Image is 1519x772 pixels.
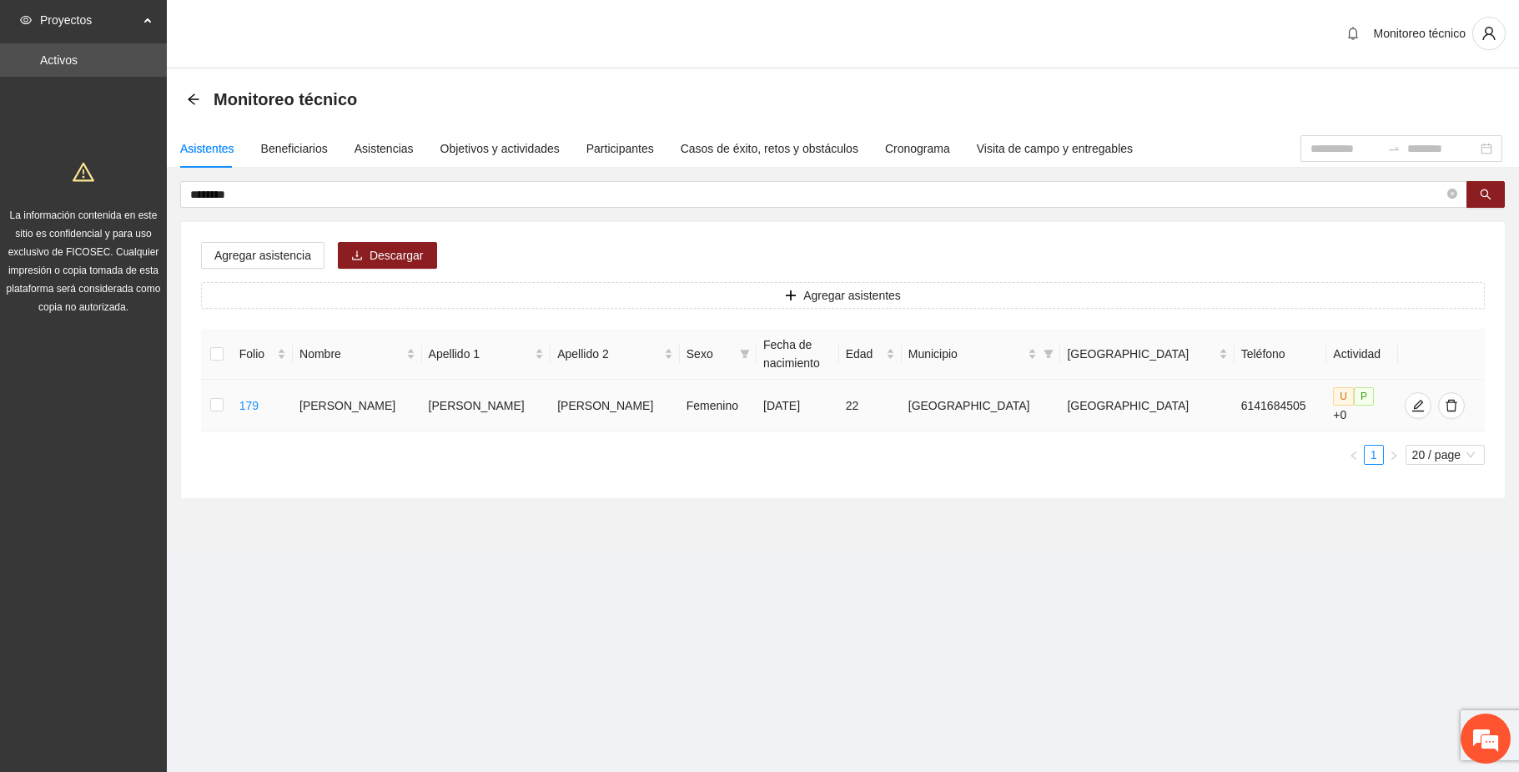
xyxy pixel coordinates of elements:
span: [GEOGRAPHIC_DATA] [1067,345,1215,363]
span: Nombre [299,345,403,363]
td: [PERSON_NAME] [551,380,680,431]
div: Casos de éxito, retos y obstáculos [681,139,858,158]
th: Colonia [1060,329,1234,380]
th: Teléfono [1235,329,1327,380]
span: warning [73,161,94,183]
td: [PERSON_NAME] [422,380,551,431]
a: Activos [40,53,78,67]
span: delete [1439,399,1464,412]
span: plus [785,290,797,303]
button: delete [1438,392,1465,419]
span: Apellido 2 [557,345,661,363]
span: U [1333,387,1354,406]
span: Sexo [687,345,733,363]
span: edit [1406,399,1431,412]
div: Asistencias [355,139,414,158]
span: Municipio [908,345,1025,363]
div: Asistentes [180,139,234,158]
div: Visita de campo y entregables [977,139,1133,158]
span: La información contenida en este sitio es confidencial y para uso exclusivo de FICOSEC. Cualquier... [7,209,161,313]
th: Apellido 2 [551,329,680,380]
div: Page Size [1406,445,1485,465]
div: Beneficiarios [261,139,328,158]
th: Actividad [1326,329,1398,380]
button: edit [1405,392,1431,419]
td: Femenino [680,380,757,431]
span: eye [20,14,32,26]
td: 6141684505 [1235,380,1327,431]
span: arrow-left [187,93,200,106]
td: [GEOGRAPHIC_DATA] [1060,380,1234,431]
th: Nombre [293,329,422,380]
span: Folio [239,345,274,363]
span: P [1354,387,1374,406]
div: Objetivos y actividades [440,139,560,158]
button: Agregar asistencia [201,242,324,269]
td: 22 [839,380,902,431]
span: Agregar asistencia [214,246,311,265]
span: filter [1040,341,1057,366]
button: left [1344,445,1364,465]
span: Monitoreo técnico [1373,27,1466,40]
span: swap-right [1387,142,1401,155]
th: Edad [839,329,902,380]
span: Edad [846,345,883,363]
span: filter [740,349,750,359]
span: download [351,250,363,263]
span: user [1473,26,1505,41]
td: [GEOGRAPHIC_DATA] [902,380,1061,431]
li: 1 [1364,445,1384,465]
a: 179 [239,399,259,412]
span: filter [737,341,753,366]
div: Cronograma [885,139,950,158]
span: 20 / page [1412,446,1478,464]
span: close-circle [1447,187,1457,203]
span: close-circle [1447,189,1457,199]
span: Proyectos [40,3,138,37]
td: +0 [1326,380,1398,431]
span: Descargar [370,246,424,265]
span: search [1480,189,1491,202]
span: left [1349,451,1359,461]
td: [DATE] [757,380,839,431]
button: downloadDescargar [338,242,437,269]
button: search [1466,181,1505,208]
span: right [1389,451,1399,461]
button: plusAgregar asistentes [201,282,1485,309]
span: Agregar asistentes [803,286,901,305]
span: to [1387,142,1401,155]
button: bell [1340,20,1366,47]
th: Apellido 1 [422,329,551,380]
div: Back [187,93,200,107]
td: [PERSON_NAME] [293,380,422,431]
span: Apellido 1 [429,345,532,363]
span: bell [1340,27,1366,40]
th: Fecha de nacimiento [757,329,839,380]
li: Previous Page [1344,445,1364,465]
li: Next Page [1384,445,1404,465]
span: Monitoreo técnico [214,86,357,113]
button: right [1384,445,1404,465]
span: filter [1044,349,1054,359]
div: Participantes [586,139,654,158]
button: user [1472,17,1506,50]
th: Folio [233,329,293,380]
a: 1 [1365,446,1383,464]
th: Municipio [902,329,1061,380]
